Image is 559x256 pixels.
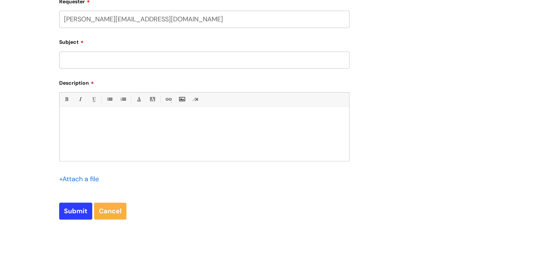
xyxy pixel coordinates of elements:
[75,95,85,104] a: Italic (Ctrl-I)
[105,95,114,104] a: • Unordered List (Ctrl-Shift-7)
[59,36,350,45] label: Subject
[134,95,143,104] a: Font Color
[164,95,173,104] a: Link
[191,95,200,104] a: Remove formatting (Ctrl-\)
[62,95,71,104] a: Bold (Ctrl-B)
[59,173,103,185] div: Attach a file
[59,11,350,28] input: Email
[118,95,128,104] a: 1. Ordered List (Ctrl-Shift-8)
[94,203,126,220] a: Cancel
[89,95,98,104] a: Underline(Ctrl-U)
[59,77,350,86] label: Description
[177,95,186,104] a: Insert Image...
[148,95,157,104] a: Back Color
[59,203,92,220] input: Submit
